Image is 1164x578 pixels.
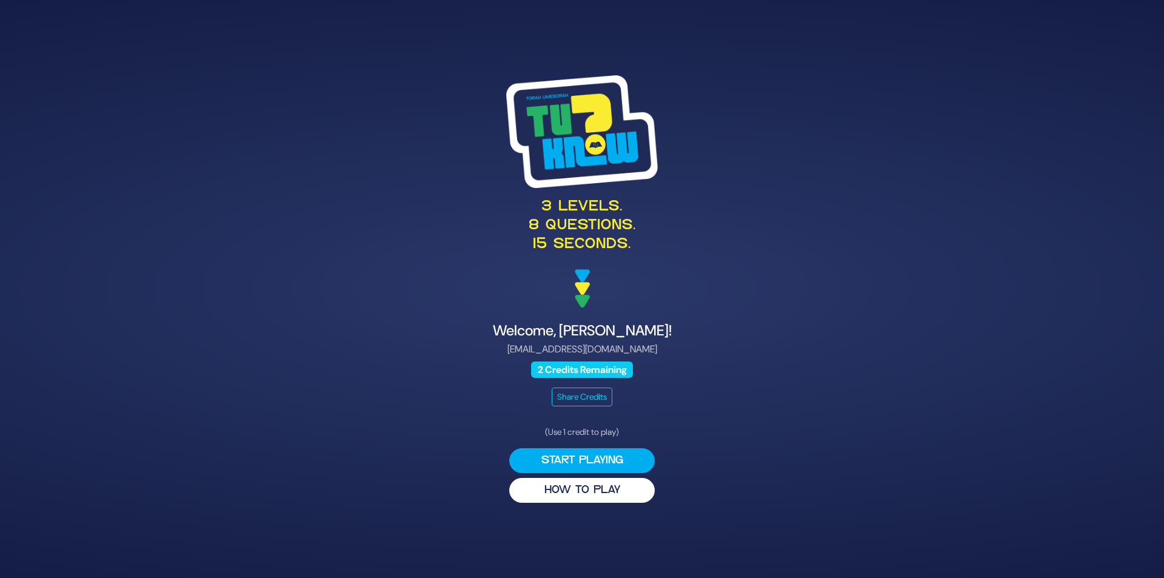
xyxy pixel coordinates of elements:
[552,388,612,406] button: Share Credits
[286,322,878,340] h4: Welcome, [PERSON_NAME]!
[509,478,655,503] button: HOW TO PLAY
[531,361,633,378] span: 2 Credits Remaining
[286,342,878,357] p: [EMAIL_ADDRESS][DOMAIN_NAME]
[506,75,658,188] img: Tournament Logo
[286,198,878,255] p: 3 levels. 8 questions. 15 seconds.
[509,448,655,473] button: Start Playing
[509,426,655,439] p: (Use 1 credit to play)
[575,269,590,308] img: decoration arrows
